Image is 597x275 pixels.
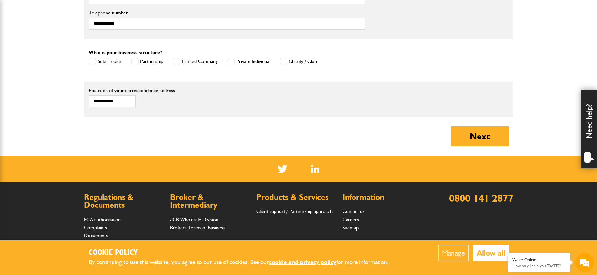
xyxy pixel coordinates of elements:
a: JCB Wholesale Division [170,216,218,222]
p: By continuing to use this website, you agree to our use of cookies. See our for more information. [89,257,399,267]
label: What is your business structure? [89,50,162,55]
label: Sole Trader [89,58,122,65]
label: Limited Company [173,58,218,65]
a: cookie and privacy policy [269,258,336,266]
div: We're Online! [512,257,566,262]
h2: Products & Services [256,193,336,201]
img: d_20077148190_company_1631870298795_20077148190 [11,35,26,44]
img: Linked In [311,165,319,173]
label: Telephone number [89,10,365,15]
p: How may I help you today? [512,263,566,268]
button: Allow all [473,245,509,261]
div: Need help? [581,90,597,168]
a: Complaints [84,225,107,231]
a: FCA authorisation [84,216,121,222]
a: Contact us [343,208,364,214]
button: Manage [438,245,469,261]
label: Private Individual [227,58,270,65]
textarea: Type your message and hit 'Enter' [8,113,114,188]
a: Documents [84,232,108,238]
label: Postcode of your correspondence address [89,88,184,93]
a: Careers [343,216,359,222]
a: Client support / Partnership approach [256,208,333,214]
em: Start Chat [85,193,114,201]
a: Brokers Terms of Business [170,225,225,231]
label: Charity / Club [280,58,317,65]
input: Enter your phone number [8,95,114,109]
h2: Cookie Policy [89,248,399,258]
button: Next [451,126,509,146]
h2: Regulations & Documents [84,193,164,209]
input: Enter your last name [8,58,114,72]
a: LinkedIn [311,165,319,173]
a: Sitemap [343,225,359,231]
div: Minimize live chat window [103,3,118,18]
h2: Broker & Intermediary [170,193,250,209]
img: Twitter [278,165,287,173]
input: Enter your email address [8,76,114,90]
div: Chat with us now [33,35,105,43]
h2: Information [343,193,422,201]
label: Partnership [131,58,163,65]
a: 0800 141 2877 [449,192,513,204]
